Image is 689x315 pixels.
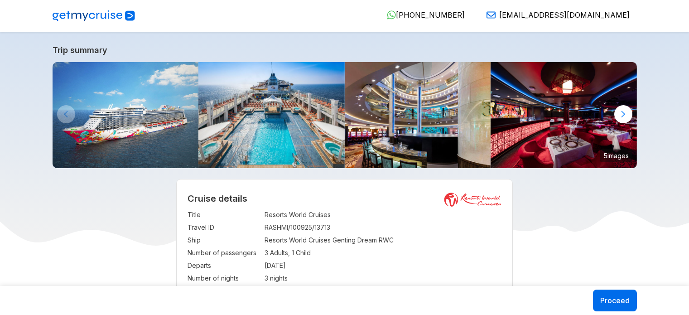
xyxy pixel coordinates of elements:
[265,272,501,285] td: 3 nights
[345,62,491,168] img: 4.jpg
[188,193,501,204] h2: Cruise details
[188,285,260,297] td: Departure Port
[188,234,260,247] td: Ship
[188,208,260,221] td: Title
[53,45,637,55] a: Trip summary
[188,272,260,285] td: Number of nights
[198,62,345,168] img: Main-Pool-800x533.jpg
[260,221,265,234] td: :
[188,247,260,259] td: Number of passengers
[387,10,396,19] img: WhatsApp
[265,221,501,234] td: RASHMI/100925/13713
[188,259,260,272] td: Departs
[260,285,265,297] td: :
[396,10,465,19] span: [PHONE_NUMBER]
[265,234,501,247] td: Resorts World Cruises Genting Dream RWC
[487,10,496,19] img: Email
[265,208,501,221] td: Resorts World Cruises
[265,285,501,297] td: SIN
[491,62,637,168] img: 16.jpg
[260,208,265,221] td: :
[265,259,501,272] td: [DATE]
[188,221,260,234] td: Travel ID
[593,290,637,311] button: Proceed
[53,62,199,168] img: GentingDreambyResortsWorldCruises-KlookIndia.jpg
[260,259,265,272] td: :
[265,247,501,259] td: 3 Adults, 1 Child
[260,247,265,259] td: :
[600,149,632,162] small: 5 images
[260,272,265,285] td: :
[380,10,465,19] a: [PHONE_NUMBER]
[499,10,630,19] span: [EMAIL_ADDRESS][DOMAIN_NAME]
[479,10,630,19] a: [EMAIL_ADDRESS][DOMAIN_NAME]
[260,234,265,247] td: :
